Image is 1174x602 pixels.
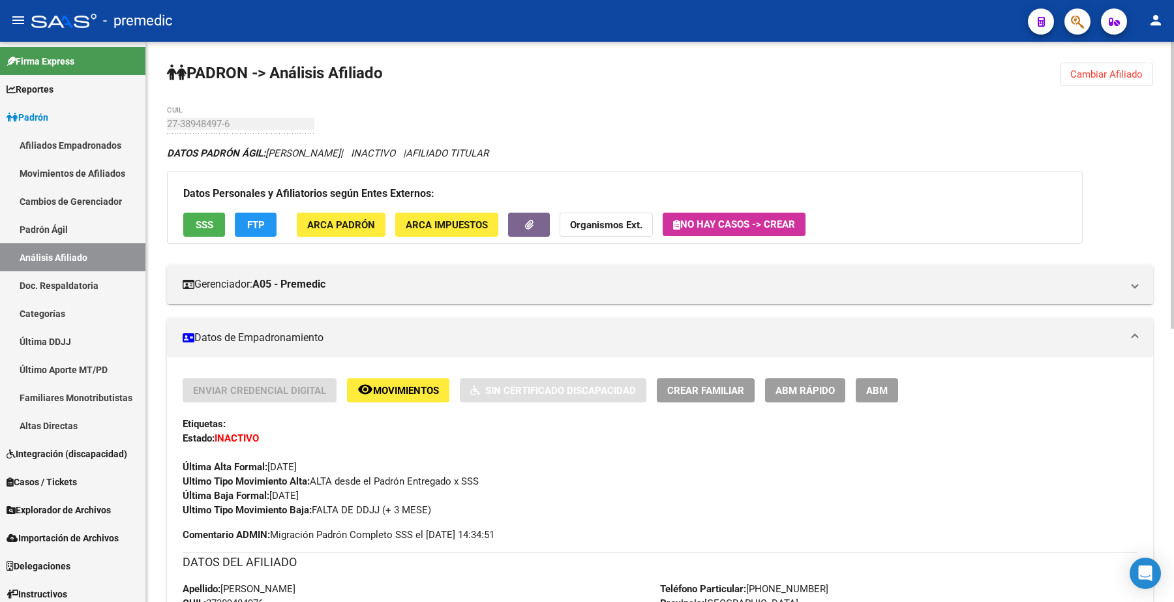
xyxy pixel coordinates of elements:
mat-icon: remove_red_eye [357,382,373,397]
mat-panel-title: Datos de Empadronamiento [183,331,1122,345]
mat-panel-title: Gerenciador: [183,277,1122,292]
span: Movimientos [373,385,439,397]
strong: Teléfono Particular: [660,583,746,595]
span: [DATE] [183,490,299,502]
span: AFILIADO TITULAR [406,147,489,159]
i: | INACTIVO | [167,147,489,159]
span: Migración Padrón Completo SSS el [DATE] 14:34:51 [183,528,494,542]
span: ABM [866,385,888,397]
span: ALTA desde el Padrón Entregado x SSS [183,475,479,487]
button: No hay casos -> Crear [663,213,805,236]
strong: Ultimo Tipo Movimiento Alta: [183,475,310,487]
span: [PERSON_NAME] [183,583,295,595]
span: Enviar Credencial Digital [193,385,326,397]
strong: Etiquetas: [183,418,226,430]
strong: PADRON -> Análisis Afiliado [167,64,383,82]
button: ABM [856,378,898,402]
span: ARCA Padrón [307,219,375,231]
strong: DATOS PADRÓN ÁGIL: [167,147,265,159]
span: Importación de Archivos [7,531,119,545]
strong: Comentario ADMIN: [183,529,270,541]
span: [DATE] [183,461,297,473]
span: Padrón [7,110,48,125]
button: ARCA Padrón [297,213,385,237]
span: ARCA Impuestos [406,219,488,231]
button: Cambiar Afiliado [1060,63,1153,86]
div: Open Intercom Messenger [1130,558,1161,589]
button: Crear Familiar [657,378,755,402]
button: Movimientos [347,378,449,402]
span: Instructivos [7,587,67,601]
span: - premedic [103,7,173,35]
span: ABM Rápido [775,385,835,397]
span: SSS [196,219,213,231]
strong: Estado: [183,432,215,444]
button: Organismos Ext. [560,213,653,237]
button: ARCA Impuestos [395,213,498,237]
button: Enviar Credencial Digital [183,378,337,402]
span: Delegaciones [7,559,70,573]
h3: DATOS DEL AFILIADO [183,553,1137,571]
button: FTP [235,213,277,237]
span: Cambiar Afiliado [1070,68,1143,80]
strong: Ultimo Tipo Movimiento Baja: [183,504,312,516]
span: Crear Familiar [667,385,744,397]
button: Sin Certificado Discapacidad [460,378,646,402]
strong: Apellido: [183,583,220,595]
strong: Última Alta Formal: [183,461,267,473]
span: No hay casos -> Crear [673,218,795,230]
strong: Última Baja Formal: [183,490,269,502]
span: FALTA DE DDJJ (+ 3 MESE) [183,504,431,516]
mat-icon: menu [10,12,26,28]
h3: Datos Personales y Afiliatorios según Entes Externos: [183,185,1066,203]
span: Firma Express [7,54,74,68]
mat-expansion-panel-header: Datos de Empadronamiento [167,318,1153,357]
span: Explorador de Archivos [7,503,111,517]
span: [PHONE_NUMBER] [660,583,828,595]
button: SSS [183,213,225,237]
span: Integración (discapacidad) [7,447,127,461]
span: Reportes [7,82,53,97]
mat-icon: person [1148,12,1164,28]
span: FTP [247,219,265,231]
span: [PERSON_NAME] [167,147,340,159]
mat-expansion-panel-header: Gerenciador:A05 - Premedic [167,265,1153,304]
span: Casos / Tickets [7,475,77,489]
strong: INACTIVO [215,432,259,444]
span: Sin Certificado Discapacidad [485,385,636,397]
button: ABM Rápido [765,378,845,402]
strong: A05 - Premedic [252,277,325,292]
strong: Organismos Ext. [570,219,642,231]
